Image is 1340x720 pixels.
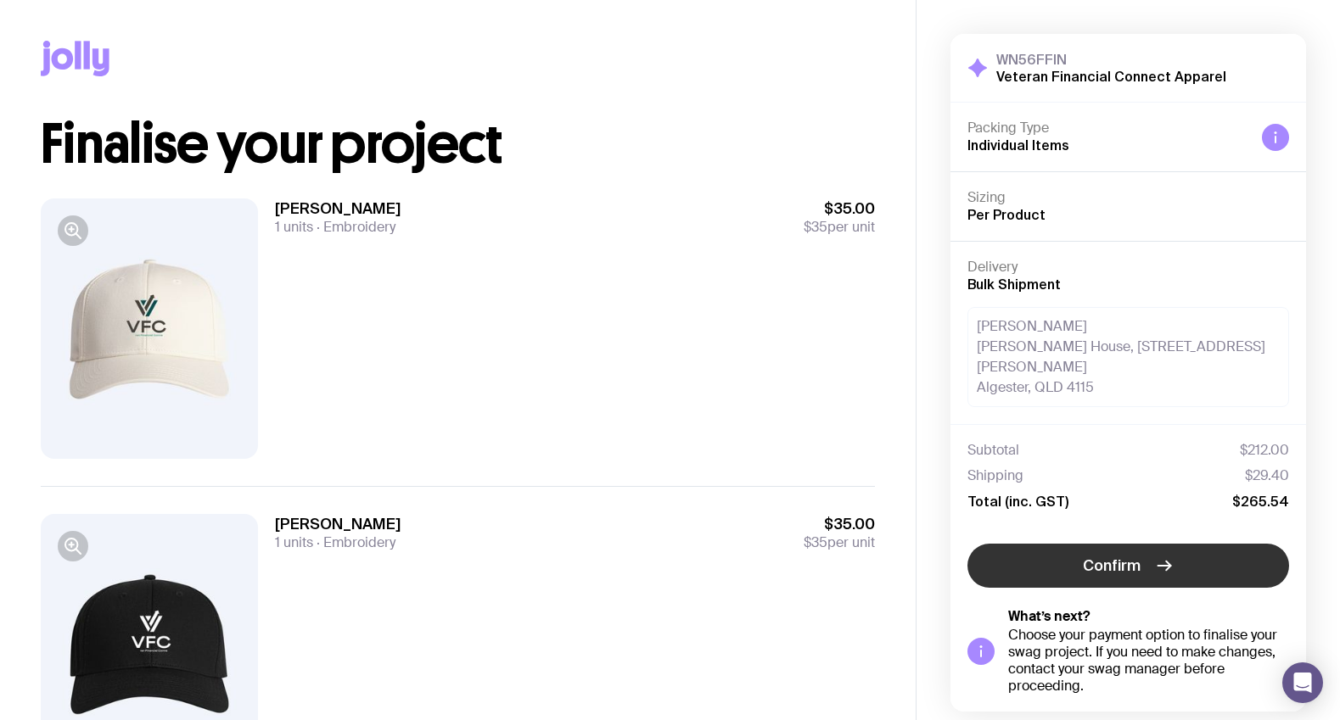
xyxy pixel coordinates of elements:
span: Total (inc. GST) [967,493,1068,510]
span: $212.00 [1240,442,1289,459]
h4: Sizing [967,189,1289,206]
span: 1 units [275,218,313,236]
div: [PERSON_NAME] [PERSON_NAME] House, [STREET_ADDRESS][PERSON_NAME] Algester, QLD 4115 [967,307,1289,407]
div: Open Intercom Messenger [1282,662,1323,703]
span: Shipping [967,467,1023,484]
span: Bulk Shipment [967,276,1061,292]
h1: Finalise your project [41,117,875,171]
span: $29.40 [1245,467,1289,484]
span: per unit [804,219,875,236]
h3: [PERSON_NAME] [275,198,401,219]
h4: Delivery [967,259,1289,276]
span: $265.54 [1232,493,1289,510]
span: Per Product [967,207,1046,222]
span: $35.00 [804,514,875,534]
span: Confirm [1083,555,1141,576]
span: $35.00 [804,198,875,219]
span: per unit [804,534,875,551]
span: Embroidery [313,218,395,236]
span: Subtotal [967,442,1019,459]
h5: What’s next? [1008,608,1289,625]
h4: Packing Type [967,120,1248,137]
span: Embroidery [313,533,395,551]
span: 1 units [275,533,313,551]
div: Choose your payment option to finalise your swag project. If you need to make changes, contact yo... [1008,627,1289,695]
span: Individual Items [967,137,1069,153]
span: $35 [804,218,827,236]
h3: [PERSON_NAME] [275,514,401,534]
button: Confirm [967,544,1289,588]
h3: WN56FFIN [996,51,1226,68]
h2: Veteran Financial Connect Apparel [996,68,1226,85]
span: $35 [804,533,827,551]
